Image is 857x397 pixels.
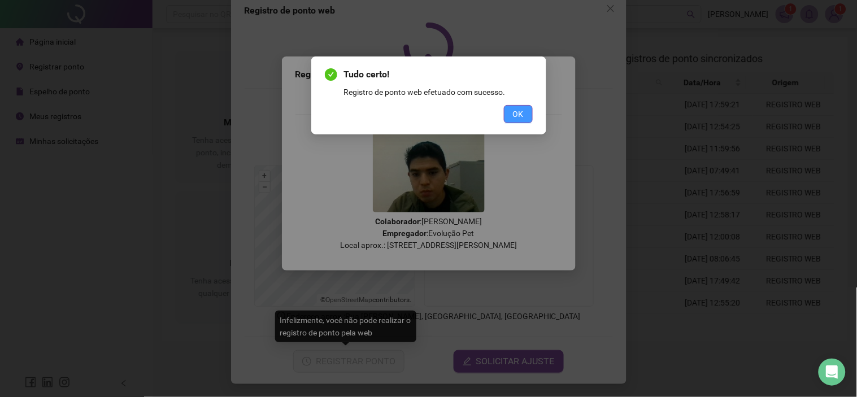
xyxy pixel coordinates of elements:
[513,108,524,120] span: OK
[819,359,846,386] div: Open Intercom Messenger
[344,86,533,98] div: Registro de ponto web efetuado com sucesso.
[325,68,337,81] span: check-circle
[344,68,533,81] span: Tudo certo!
[504,105,533,123] button: OK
